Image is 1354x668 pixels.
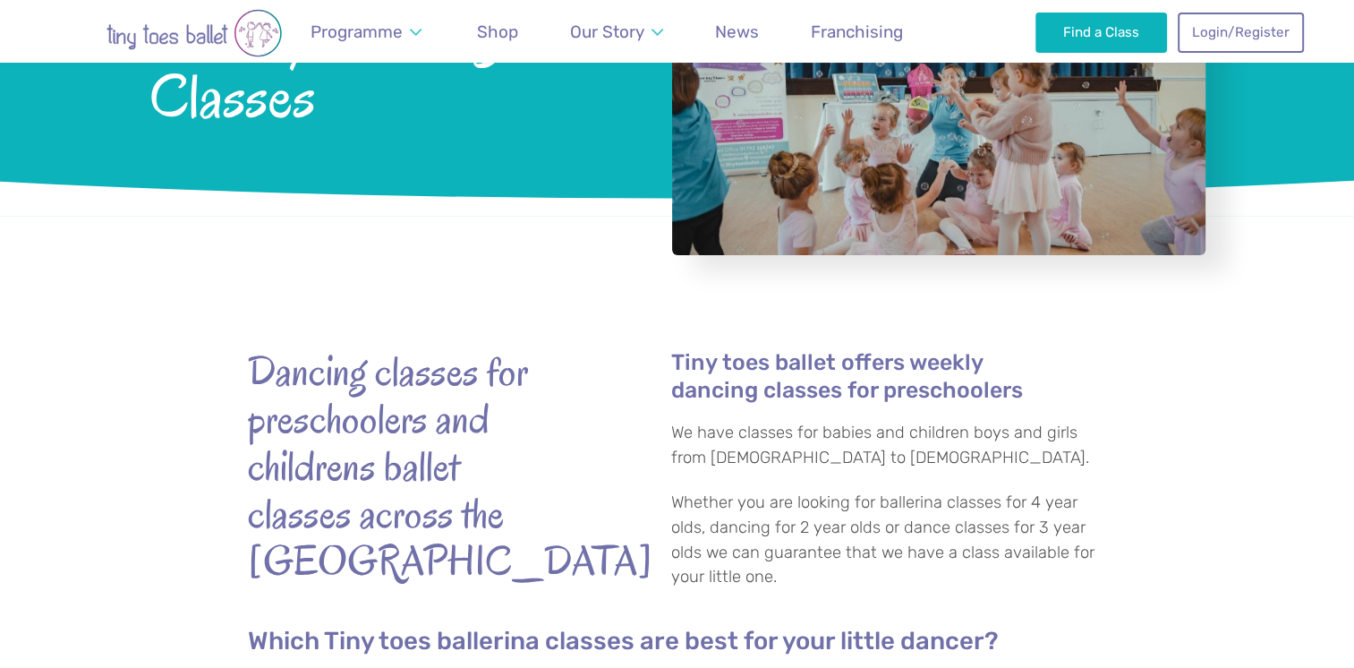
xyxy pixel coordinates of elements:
a: Programme [302,11,430,53]
h2: Which Tiny toes ballerina classes are best for your little dancer? [248,626,1107,656]
span: Programme [311,21,403,42]
a: dancing classes for preschoolers [671,380,1023,404]
a: Find a Class [1035,13,1167,52]
span: Our Story [570,21,644,42]
span: Shop [477,21,518,42]
span: News [715,21,759,42]
p: We have classes for babies and children boys and girls from [DEMOGRAPHIC_DATA] to [DEMOGRAPHIC_DA... [671,421,1107,470]
a: Login/Register [1178,13,1303,52]
a: Franchising [803,11,912,53]
a: News [707,11,768,53]
p: Whether you are looking for ballerina classes for 4 year olds, dancing for 2 year olds or dance c... [671,491,1107,589]
strong: Dancing classes for preschoolers and childrens ballet classes across the [GEOGRAPHIC_DATA] [248,348,570,585]
img: tiny toes ballet [51,9,337,57]
span: Franchising [811,21,903,42]
a: Shop [469,11,527,53]
h4: Tiny toes ballet offers weekly [671,348,1107,404]
a: Our Story [561,11,671,53]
